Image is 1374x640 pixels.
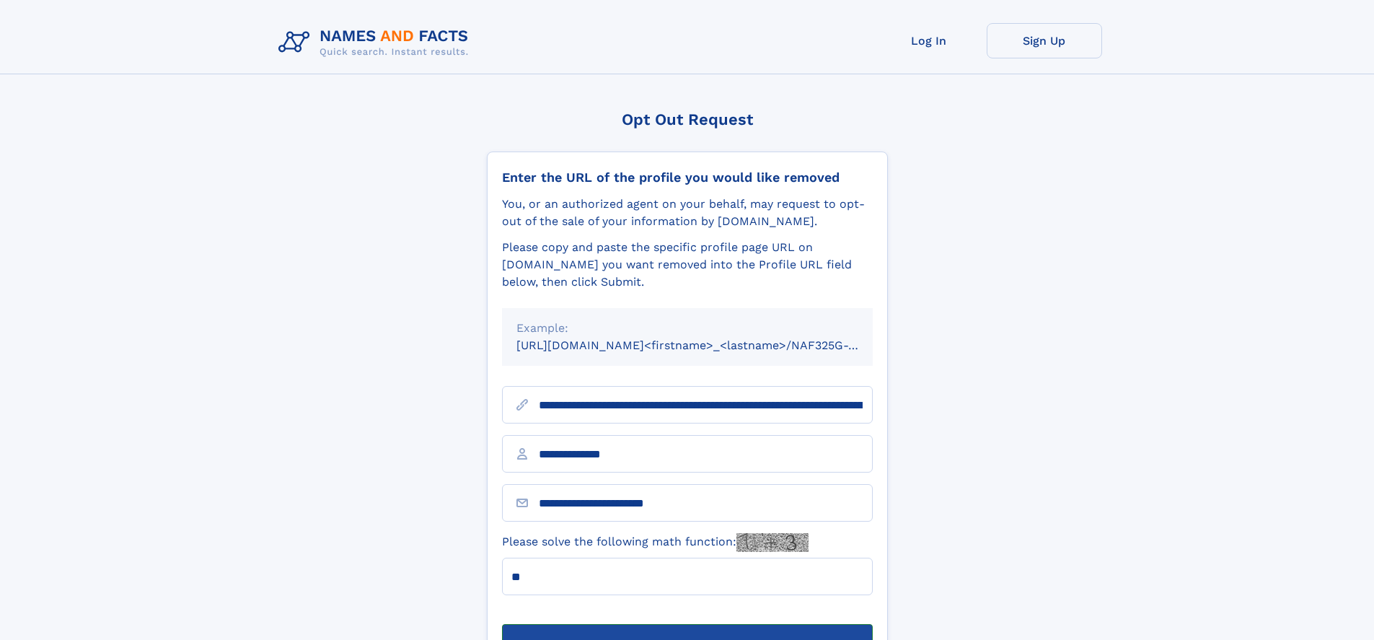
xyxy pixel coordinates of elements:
[502,170,873,185] div: Enter the URL of the profile you would like removed
[987,23,1102,58] a: Sign Up
[871,23,987,58] a: Log In
[516,338,900,352] small: [URL][DOMAIN_NAME]<firstname>_<lastname>/NAF325G-xxxxxxxx
[273,23,480,62] img: Logo Names and Facts
[487,110,888,128] div: Opt Out Request
[516,320,858,337] div: Example:
[502,533,809,552] label: Please solve the following math function:
[502,196,873,230] div: You, or an authorized agent on your behalf, may request to opt-out of the sale of your informatio...
[502,239,873,291] div: Please copy and paste the specific profile page URL on [DOMAIN_NAME] you want removed into the Pr...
